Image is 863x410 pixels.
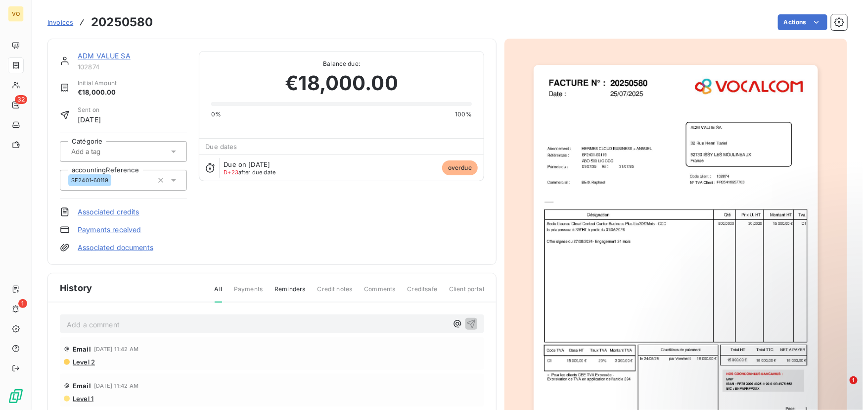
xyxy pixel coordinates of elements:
span: 32 [15,95,27,104]
span: Initial Amount [78,79,117,88]
div: VO [8,6,24,22]
span: 100% [455,110,472,119]
span: Invoices [47,18,73,26]
iframe: Intercom live chat [829,376,853,400]
span: [DATE] [78,114,101,125]
span: Balance due: [211,59,472,68]
span: Level 1 [72,395,93,403]
a: ADM VALUE SA [78,51,131,60]
span: Due on [DATE] [224,160,270,168]
span: Due dates [205,143,237,151]
span: €18,000.00 [285,68,398,98]
span: Email [73,382,91,390]
input: Add a tag [70,147,130,156]
span: Level 2 [72,358,95,366]
span: History [60,281,92,295]
span: 102874 [78,63,187,71]
span: 1 [18,299,27,308]
img: Logo LeanPay [8,388,24,404]
span: 0% [211,110,221,119]
span: Credit notes [318,285,353,302]
span: after due date [224,169,275,175]
span: [DATE] 11:42 AM [94,383,138,389]
span: Client portal [449,285,484,302]
span: €18,000.00 [78,88,117,98]
span: Creditsafe [408,285,438,302]
button: Actions [778,14,827,30]
span: All [215,285,222,303]
h3: 20250580 [91,13,153,31]
span: [DATE] 11:42 AM [94,346,138,352]
span: 1 [850,376,858,384]
span: Sent on [78,105,101,114]
a: Payments received [78,225,141,235]
span: Comments [364,285,395,302]
iframe: Intercom notifications message [665,314,863,383]
span: Email [73,345,91,353]
span: Payments [234,285,263,302]
span: Reminders [274,285,305,302]
a: Associated documents [78,243,153,253]
a: Associated credits [78,207,139,217]
a: Invoices [47,17,73,27]
span: overdue [442,160,478,175]
span: SF2401-60119 [71,177,108,183]
span: D+23 [224,169,238,176]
